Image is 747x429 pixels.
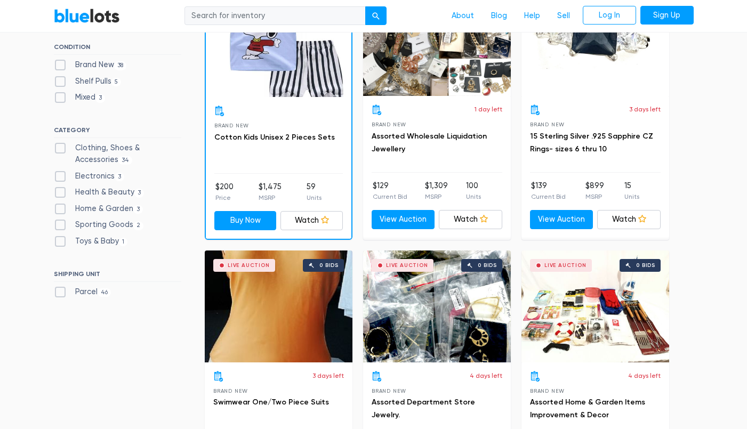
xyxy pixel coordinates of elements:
a: View Auction [372,210,435,229]
h6: CATEGORY [54,126,181,138]
p: 3 days left [312,371,344,381]
div: 0 bids [478,263,497,268]
p: 4 days left [470,371,502,381]
p: Current Bid [531,192,566,201]
label: Sporting Goods [54,219,144,231]
h6: SHIPPING UNIT [54,270,181,282]
label: Mixed [54,92,106,103]
label: Health & Beauty [54,187,144,198]
div: Live Auction [228,263,270,268]
span: 3 [95,94,106,103]
a: Buy Now [214,211,277,230]
label: Clothing, Shoes & Accessories [54,142,181,165]
a: Watch [597,210,661,229]
a: Live Auction 0 bids [363,250,511,362]
span: 46 [98,288,111,297]
span: 3 [133,205,143,214]
span: 5 [111,78,122,86]
li: 59 [307,181,322,203]
p: 4 days left [628,371,661,381]
div: Live Auction [386,263,428,268]
p: Units [624,192,639,201]
a: Blog [483,6,516,26]
span: Brand New [372,388,406,394]
li: $139 [531,180,566,201]
li: 15 [624,180,639,201]
label: Home & Garden [54,203,143,215]
label: Toys & Baby [54,236,128,247]
span: 3 [134,189,144,197]
p: 3 days left [629,104,661,114]
p: MSRP [585,192,604,201]
label: Brand New [54,59,127,71]
span: Brand New [530,388,565,394]
span: 38 [114,61,127,70]
p: MSRP [259,193,282,203]
p: Current Bid [373,192,407,201]
a: Assorted Wholesale Liquidation Jewellery [372,132,487,153]
p: Price [215,193,234,203]
input: Search for inventory [184,6,366,26]
li: 100 [466,180,481,201]
div: 0 bids [319,263,339,268]
p: MSRP [425,192,448,201]
a: Watch [280,211,343,230]
a: Assorted Department Store Jewelry. [372,398,475,419]
li: $899 [585,180,604,201]
a: Live Auction 0 bids [521,250,669,362]
span: 3 [115,173,125,181]
p: 1 day left [475,104,502,114]
a: Sell [549,6,579,26]
a: Live Auction 0 bids [205,250,352,362]
span: Brand New [213,388,248,394]
label: Shelf Pulls [54,76,122,87]
li: $129 [373,180,407,201]
a: View Auction [530,210,593,229]
a: Watch [439,210,502,229]
a: Assorted Home & Garden Items Improvement & Decor [530,398,645,419]
label: Electronics [54,171,125,182]
h6: CONDITION [54,43,181,55]
li: $1,309 [425,180,448,201]
div: Live Auction [544,263,587,268]
a: BlueLots [54,8,120,23]
span: Brand New [530,122,565,127]
li: $1,475 [259,181,282,203]
li: $200 [215,181,234,203]
span: 1 [119,238,128,246]
a: 15 Sterling Silver .925 Sapphire CZ Rings- sizes 6 thru 10 [530,132,653,153]
a: Sign Up [640,6,694,25]
span: 2 [133,222,144,230]
p: Units [466,192,481,201]
label: Parcel [54,286,111,298]
span: Brand New [372,122,406,127]
a: About [443,6,483,26]
a: Swimwear One/Two Piece Suits [213,398,329,407]
a: Cotton Kids Unisex 2 Pieces Sets [214,133,335,142]
a: Log In [583,6,636,25]
div: 0 bids [636,263,655,268]
p: Units [307,193,322,203]
a: Help [516,6,549,26]
span: Brand New [214,123,249,128]
span: 34 [118,156,133,165]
